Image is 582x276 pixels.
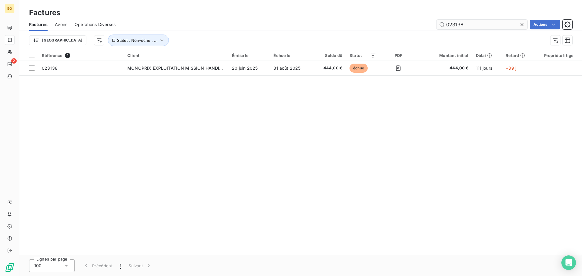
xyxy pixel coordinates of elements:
button: Actions [530,20,560,29]
button: Statut : Non-échu , ... [108,35,169,46]
span: Factures [29,22,48,28]
span: 2 [11,58,17,64]
input: Rechercher [436,20,527,29]
span: échue [350,64,368,73]
span: _ [558,65,560,71]
div: Solde dû [317,53,343,58]
span: 1 [120,263,121,269]
div: Délai [476,53,499,58]
div: Émise le [232,53,266,58]
button: 1 [116,259,125,272]
span: MONOPRIX EXPLOITATION MISSION HANDICAP [127,65,228,71]
div: Open Intercom Messenger [561,255,576,270]
button: Suivant [125,259,156,272]
span: 444,00 € [421,65,469,71]
div: Retard [506,53,532,58]
h3: Factures [29,7,60,18]
span: 023138 [42,65,58,71]
span: 444,00 € [317,65,343,71]
span: Statut : Non-échu , ... [117,38,158,43]
button: Précédent [79,259,116,272]
button: [GEOGRAPHIC_DATA] [29,35,86,45]
td: 111 jours [472,61,502,75]
td: 31 août 2025 [270,61,313,75]
div: Échue le [273,53,309,58]
span: Avoirs [55,22,67,28]
div: PDF [383,53,413,58]
td: 20 juin 2025 [228,61,270,75]
span: 100 [34,263,42,269]
div: Montant initial [421,53,469,58]
span: 1 [65,53,70,58]
div: Client [127,53,225,58]
span: +39 j [506,65,516,71]
div: Propriété litige [539,53,578,58]
div: Statut [350,53,376,58]
div: EQ [5,4,15,13]
span: Référence [42,53,62,58]
img: Logo LeanPay [5,263,15,272]
span: Opérations Diverses [75,22,115,28]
